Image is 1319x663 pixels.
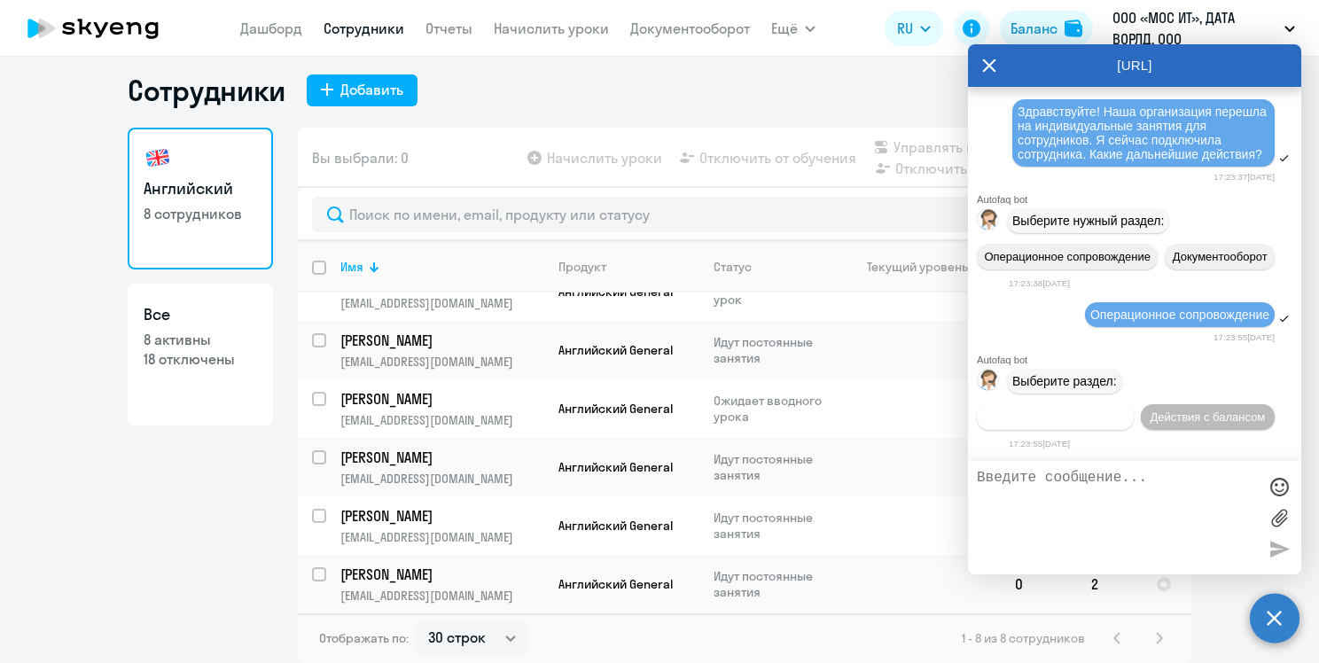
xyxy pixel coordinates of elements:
span: Операционное сопровождение [1090,308,1269,322]
time: 17:23:37[DATE] [1214,172,1275,182]
h3: Все [144,303,257,326]
span: Ещё [771,18,798,39]
p: [PERSON_NAME] [340,331,541,350]
span: Операционное сопровождение [984,250,1151,263]
div: Продукт [558,259,606,275]
img: balance [1065,19,1082,37]
div: Текущий уровень [867,259,968,275]
button: Балансbalance [1000,11,1093,46]
span: Выберите нужный раздел: [1012,214,1164,228]
span: Английский General [558,576,673,592]
time: 17:23:55[DATE] [1214,332,1275,342]
p: [EMAIL_ADDRESS][DOMAIN_NAME] [340,529,543,545]
p: [EMAIL_ADDRESS][DOMAIN_NAME] [340,354,543,370]
span: Английский General [558,401,673,417]
span: Отображать по: [319,630,409,646]
a: [PERSON_NAME] [340,389,543,409]
div: Статус [714,259,752,275]
div: Имя [340,259,543,275]
a: Начислить уроки [494,19,609,37]
p: Ожидает вводного урока [714,393,835,425]
p: [EMAIL_ADDRESS][DOMAIN_NAME] [340,588,543,604]
a: [PERSON_NAME] [340,331,543,350]
button: Действия с балансом [1141,404,1275,430]
td: 2 [1077,555,1142,613]
time: 17:23:55[DATE] [1009,439,1070,448]
a: Документооборот [630,19,750,37]
span: Английский General [558,459,673,475]
a: Сотрудники [324,19,404,37]
input: Поиск по имени, email, продукту или статусу [312,197,1177,232]
img: bot avatar [978,209,1000,235]
p: ООО «МОС ИТ», ДАТА ВОРЛД, ООО [1112,7,1277,50]
p: [PERSON_NAME] [340,506,541,526]
p: Идут постоянные занятия [714,568,835,600]
div: Текущий уровень [850,259,1000,275]
p: [PERSON_NAME] [340,389,541,409]
button: Ещё [771,11,816,46]
div: Добавить [340,79,403,100]
p: [EMAIL_ADDRESS][DOMAIN_NAME] [340,295,543,311]
span: RU [897,18,913,39]
div: Продукт [558,259,699,275]
a: Дашборд [240,19,302,37]
div: Имя [340,259,363,275]
p: [EMAIL_ADDRESS][DOMAIN_NAME] [340,471,543,487]
p: 8 сотрудников [144,204,257,223]
div: Autofaq bot [977,194,1301,205]
button: RU [885,11,943,46]
button: Добавить [307,74,418,106]
span: Здравствуйте! Наша организация перешла на индивидуальные занятия для сотрудников. Я сейчас подклю... [1018,105,1270,161]
span: Вы выбрали: 0 [312,147,409,168]
p: 18 отключены [144,349,257,369]
img: english [144,144,172,172]
h1: Сотрудники [128,73,285,108]
span: Выберите раздел: [1012,374,1117,388]
h3: Английский [144,177,257,200]
div: Баланс [1011,18,1058,39]
button: Действия по сотрудникам [977,404,1134,430]
p: [PERSON_NAME] [340,448,541,467]
img: bot avatar [978,370,1000,395]
label: Лимит 10 файлов [1266,504,1292,531]
span: 1 - 8 из 8 сотрудников [962,630,1085,646]
span: Действия по сотрудникам [987,410,1124,424]
a: Английский8 сотрудников [128,128,273,269]
p: Идут постоянные занятия [714,334,835,366]
p: Идут постоянные занятия [714,451,835,483]
p: 8 активны [144,330,257,349]
p: [EMAIL_ADDRESS][DOMAIN_NAME] [340,412,543,428]
div: Autofaq bot [977,355,1301,365]
a: [PERSON_NAME] [340,565,543,584]
button: Документооборот [1165,244,1275,269]
a: [PERSON_NAME] [340,448,543,467]
a: Все8 активны18 отключены [128,284,273,425]
div: Статус [714,259,835,275]
p: Идут постоянные занятия [714,510,835,542]
span: Английский General [558,342,673,358]
a: [PERSON_NAME] [340,506,543,526]
span: Документооборот [1173,250,1268,263]
time: 17:23:38[DATE] [1009,278,1070,288]
td: 0 [1001,555,1077,613]
a: Отчеты [425,19,472,37]
span: Английский General [558,518,673,534]
span: Действия с балансом [1150,410,1265,424]
button: ООО «МОС ИТ», ДАТА ВОРЛД, ООО [1104,7,1304,50]
button: Операционное сопровождение [977,244,1158,269]
p: [PERSON_NAME] [340,565,541,584]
